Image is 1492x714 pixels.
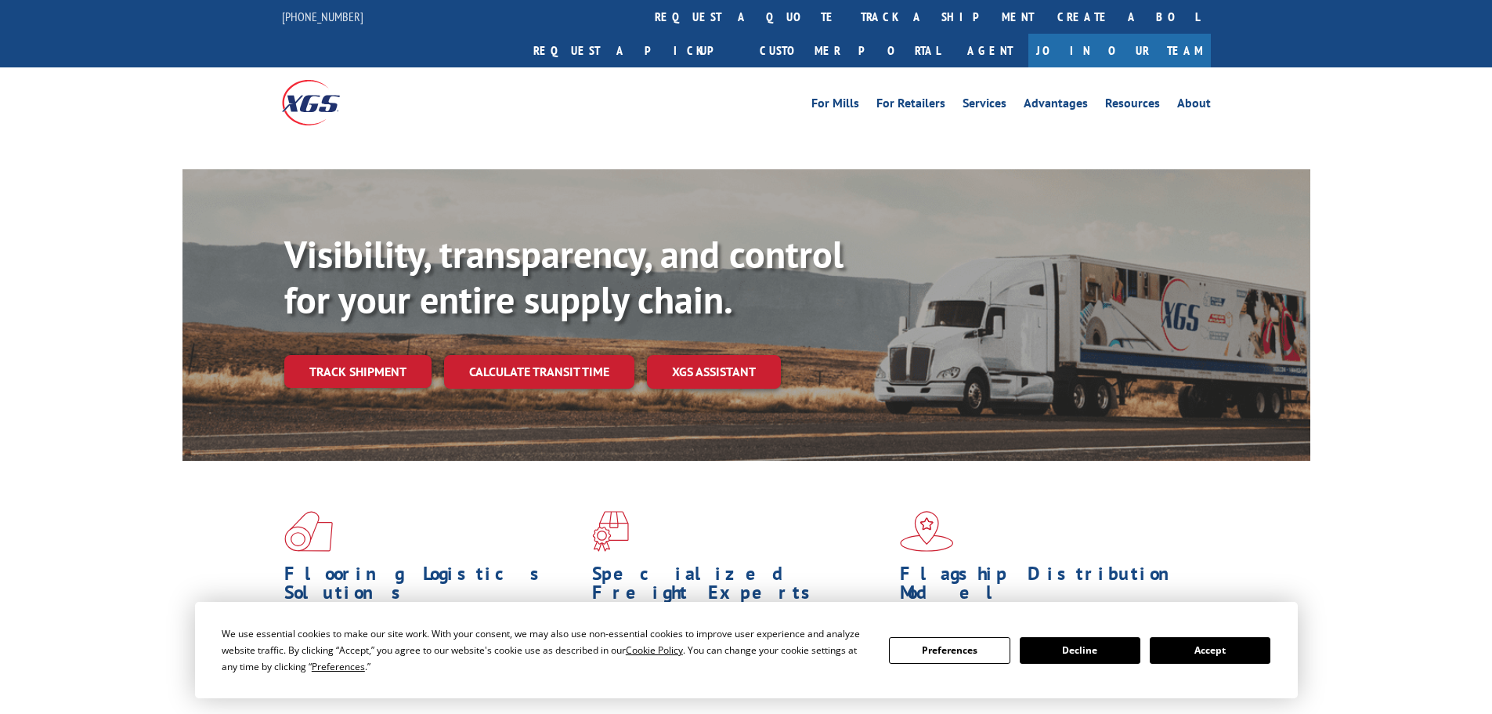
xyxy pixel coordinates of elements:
[900,511,954,552] img: xgs-icon-flagship-distribution-model-red
[876,97,945,114] a: For Retailers
[522,34,748,67] a: Request a pickup
[284,355,432,388] a: Track shipment
[444,355,634,389] a: Calculate transit time
[748,34,952,67] a: Customer Portal
[647,355,781,389] a: XGS ASSISTANT
[1020,637,1140,664] button: Decline
[284,564,580,610] h1: Flooring Logistics Solutions
[222,625,870,675] div: We use essential cookies to make our site work. With your consent, we may also use non-essential ...
[626,643,683,657] span: Cookie Policy
[900,564,1196,610] h1: Flagship Distribution Model
[312,660,365,673] span: Preferences
[195,602,1298,698] div: Cookie Consent Prompt
[1105,97,1160,114] a: Resources
[811,97,859,114] a: For Mills
[592,564,888,610] h1: Specialized Freight Experts
[889,637,1010,664] button: Preferences
[1177,97,1211,114] a: About
[952,34,1028,67] a: Agent
[1150,637,1270,664] button: Accept
[284,511,333,552] img: xgs-icon-total-supply-chain-intelligence-red
[1028,34,1211,67] a: Join Our Team
[282,9,363,24] a: [PHONE_NUMBER]
[284,230,844,324] b: Visibility, transparency, and control for your entire supply chain.
[592,511,629,552] img: xgs-icon-focused-on-flooring-red
[1024,97,1088,114] a: Advantages
[963,97,1006,114] a: Services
